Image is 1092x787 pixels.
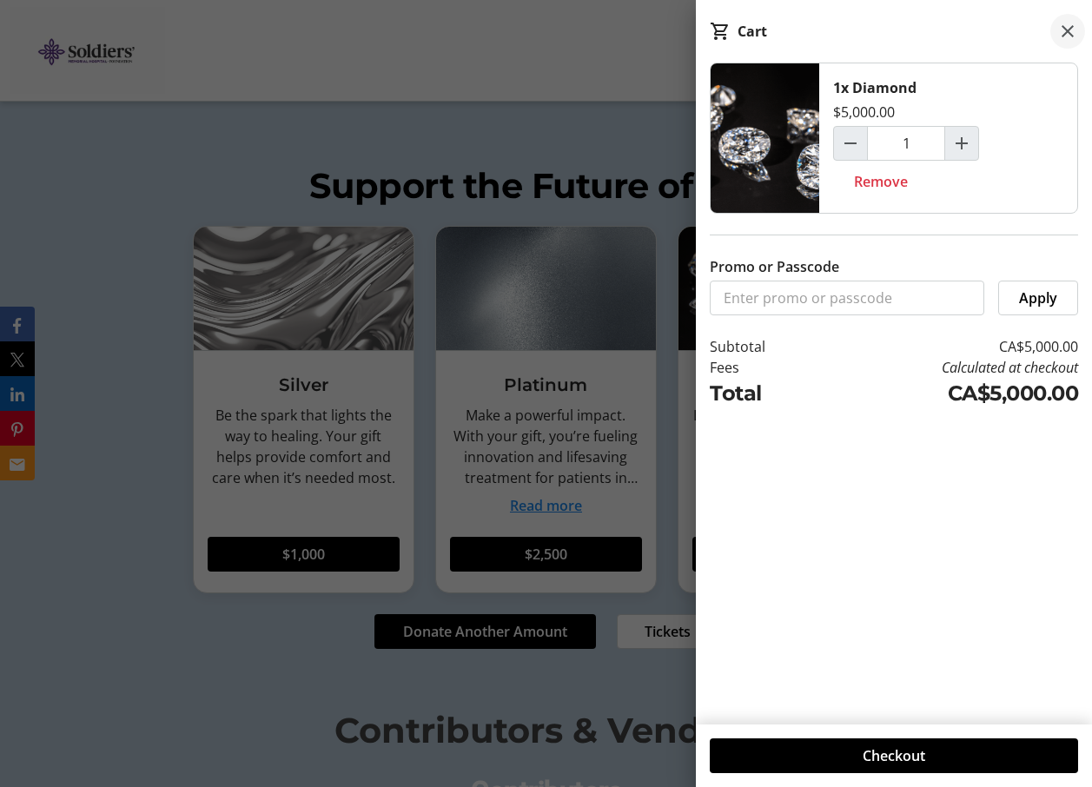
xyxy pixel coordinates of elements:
button: Decrement by one [834,127,867,160]
span: Remove [854,171,908,192]
input: Diamond Quantity [867,126,945,161]
div: $5,000.00 [833,102,895,122]
span: Apply [1019,288,1057,308]
button: Remove [833,164,929,199]
button: Increment by one [945,127,978,160]
span: Checkout [863,745,925,766]
td: Calculated at checkout [817,357,1078,378]
input: Enter promo or passcode [710,281,984,315]
label: Promo or Passcode [710,256,839,277]
img: Diamond [711,63,819,213]
td: Fees [710,357,817,378]
td: Subtotal [710,336,817,357]
div: Cart [738,21,767,42]
button: Apply [998,281,1078,315]
td: CA$5,000.00 [817,378,1078,409]
div: 1x Diamond [833,77,917,98]
td: CA$5,000.00 [817,336,1078,357]
button: Checkout [710,738,1078,773]
td: Total [710,378,817,409]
